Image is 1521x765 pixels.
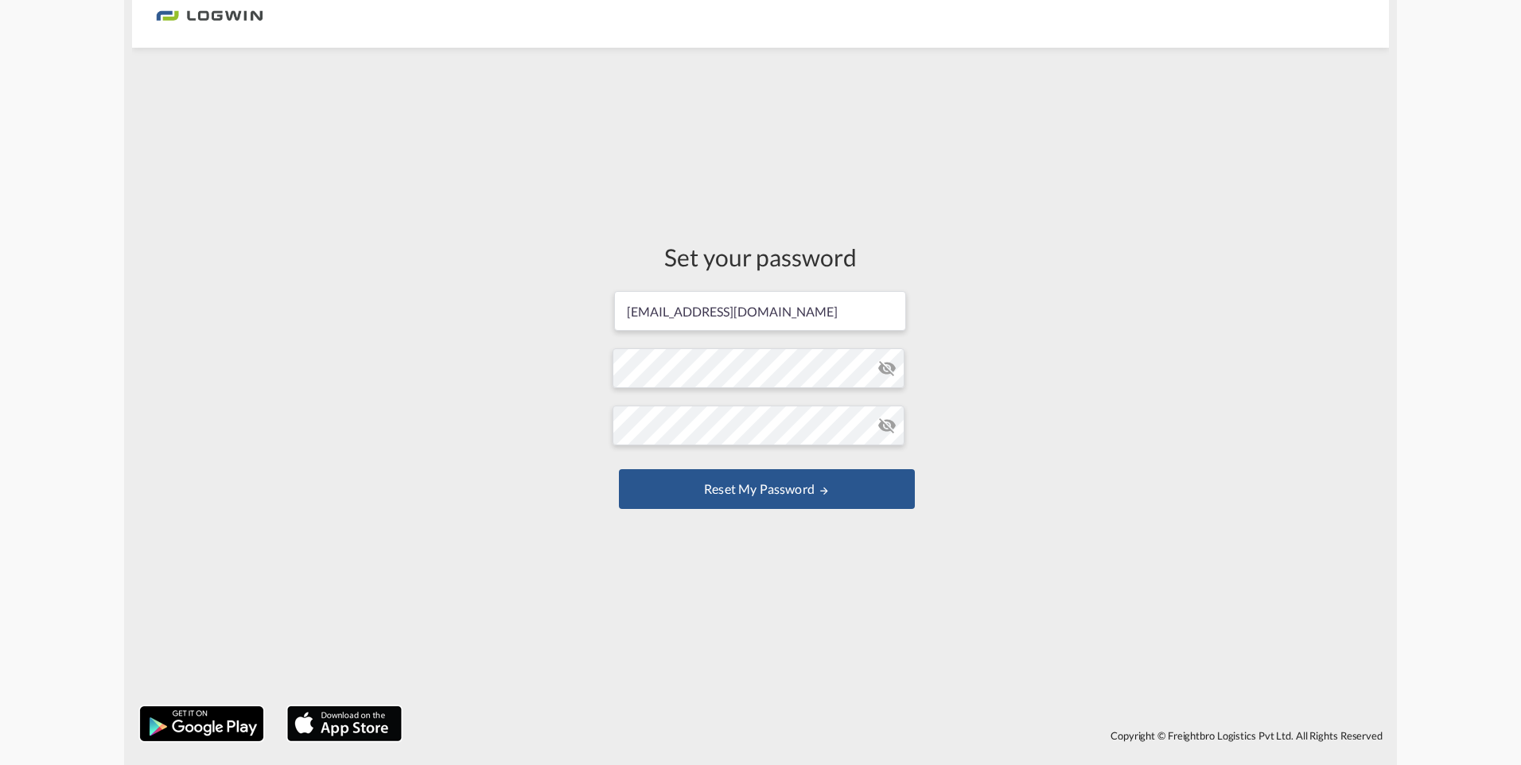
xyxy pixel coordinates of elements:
[614,291,906,331] input: Email address
[613,240,908,274] div: Set your password
[877,416,897,435] md-icon: icon-eye-off
[619,469,915,509] button: UPDATE MY PASSWORD
[138,705,265,743] img: google.png
[877,359,897,378] md-icon: icon-eye-off
[286,705,403,743] img: apple.png
[410,722,1389,749] div: Copyright © Freightbro Logistics Pvt Ltd. All Rights Reserved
